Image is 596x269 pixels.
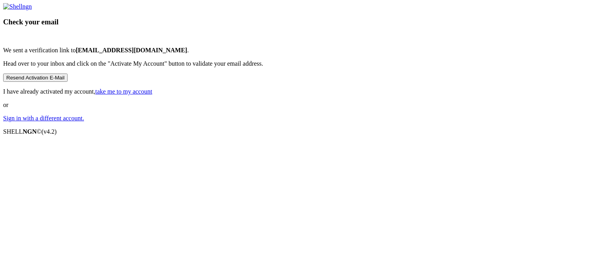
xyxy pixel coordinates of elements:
span: 4.2.0 [42,128,57,135]
p: I have already activated my account, [3,88,593,95]
a: take me to my account [95,88,152,95]
div: or [3,3,593,122]
button: Resend Activation E-Mail [3,74,68,82]
span: SHELL © [3,128,57,135]
a: Sign in with a different account. [3,115,84,122]
b: NGN [23,128,37,135]
h3: Check your email [3,18,593,26]
b: [EMAIL_ADDRESS][DOMAIN_NAME] [76,47,187,53]
p: We sent a verification link to . [3,47,593,54]
img: Shellngn [3,3,32,10]
p: Head over to your inbox and click on the "Activate My Account" button to validate your email addr... [3,60,593,67]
